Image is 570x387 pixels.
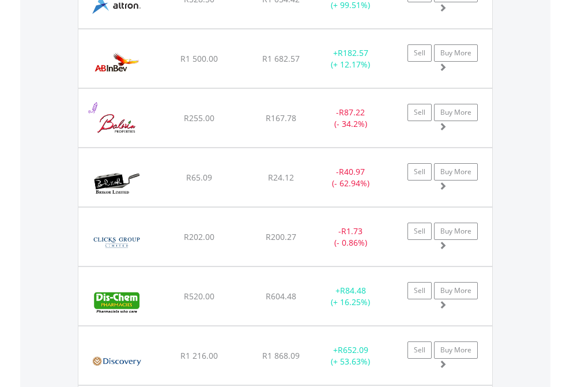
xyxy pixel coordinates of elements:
[84,341,149,382] img: EQU.ZA.DSY.png
[184,112,214,123] span: R255.00
[341,226,363,236] span: R1.73
[84,44,149,85] img: EQU.ZA.ANH.png
[266,231,296,242] span: R200.27
[340,285,366,296] span: R84.48
[339,107,365,118] span: R87.22
[180,350,218,361] span: R1 216.00
[315,107,387,130] div: - (- 34.2%)
[84,281,149,322] img: EQU.ZA.DCP.png
[434,44,478,62] a: Buy More
[434,163,478,181] a: Buy More
[339,166,365,177] span: R40.97
[407,341,432,359] a: Sell
[407,104,432,121] a: Sell
[315,226,387,249] div: - (- 0.86%)
[180,53,218,64] span: R1 500.00
[407,163,432,181] a: Sell
[262,350,300,361] span: R1 868.09
[266,112,296,123] span: R167.78
[186,172,212,183] span: R65.09
[84,222,149,263] img: EQU.ZA.CLS.png
[184,231,214,242] span: R202.00
[315,47,387,70] div: + (+ 12.17%)
[407,44,432,62] a: Sell
[262,53,300,64] span: R1 682.57
[84,163,149,204] img: EQU.ZA.BIK.png
[434,223,478,240] a: Buy More
[434,104,478,121] a: Buy More
[315,344,387,367] div: + (+ 53.63%)
[266,291,296,302] span: R604.48
[315,285,387,308] div: + (+ 16.25%)
[315,166,387,189] div: - (- 62.94%)
[434,341,478,359] a: Buy More
[338,344,368,355] span: R652.09
[268,172,294,183] span: R24.12
[338,47,368,58] span: R182.57
[84,103,149,144] img: EQU.ZA.BWN.png
[434,282,478,299] a: Buy More
[407,282,432,299] a: Sell
[184,291,214,302] span: R520.00
[407,223,432,240] a: Sell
